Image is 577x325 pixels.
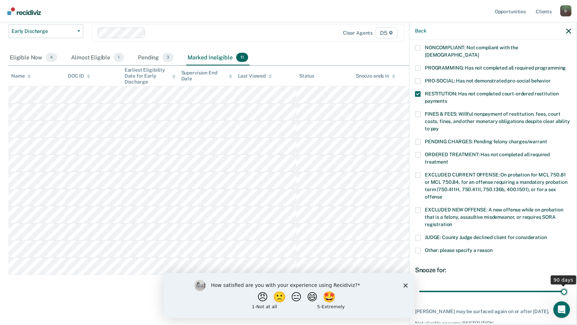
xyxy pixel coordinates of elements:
[46,53,57,62] span: 4
[415,28,426,34] button: Back
[425,45,518,58] span: NONCOMPLIANT: Not compliant with the [DEMOGRAPHIC_DATA]
[425,111,570,131] span: FINES & FEES: Willful nonpayment of restitution, fees, court costs, fines, and other monetary obl...
[553,301,570,318] iframe: Intercom live chat
[238,73,272,79] div: Last Viewed
[560,5,571,16] div: D
[163,273,414,318] iframe: Survey by Kim from Recidiviz
[68,73,90,79] div: DOC ID
[11,73,31,79] div: Name
[425,207,563,227] span: EXCLUDED NEW OFFENSE: A new offense while on probation that is a felony, assaultive misdemeanor, ...
[551,275,576,284] div: 90 days
[162,53,174,62] span: 3
[12,28,75,34] span: Early Discharge
[415,266,571,274] div: Snooze for:
[375,27,397,38] span: D5
[136,50,175,65] div: Pending
[186,50,249,65] div: Marked Ineligible
[236,53,248,62] span: 11
[425,91,559,104] span: RESTITUTION: Has not completed court-ordered restitution payments
[560,5,571,16] button: Profile dropdown button
[425,78,551,84] span: PRO-SOCIAL: Has not demonstrated pro-social behavior
[425,152,550,165] span: ORDERED TREATMENT: Has not completed all required treatment
[114,53,124,62] span: 1
[8,50,58,65] div: Eligible Now
[70,50,125,65] div: Almost Eligible
[181,70,232,82] div: Supervision End Date
[425,234,547,240] span: JUDGE: County Judge declined client for consideration
[343,30,373,36] div: Clear agents
[125,67,176,85] div: Earliest Eligibility Date for Early Discharge
[425,139,547,144] span: PENDING CHARGES: Pending felony charges/warrant
[425,247,493,253] span: Other: please specify a reason
[299,73,314,79] div: Status
[425,65,566,71] span: PROGRAMMING: Has not completed all required programming
[7,7,41,15] img: Recidiviz
[356,73,395,79] div: Snooze ends in
[415,309,571,315] div: [PERSON_NAME] may be surfaced again on or after [DATE].
[425,172,567,200] span: EXCLUDED CURRENT OFFENSE: On probation for MCL 750.81 or MCL 750.84, for an offense requiring a m...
